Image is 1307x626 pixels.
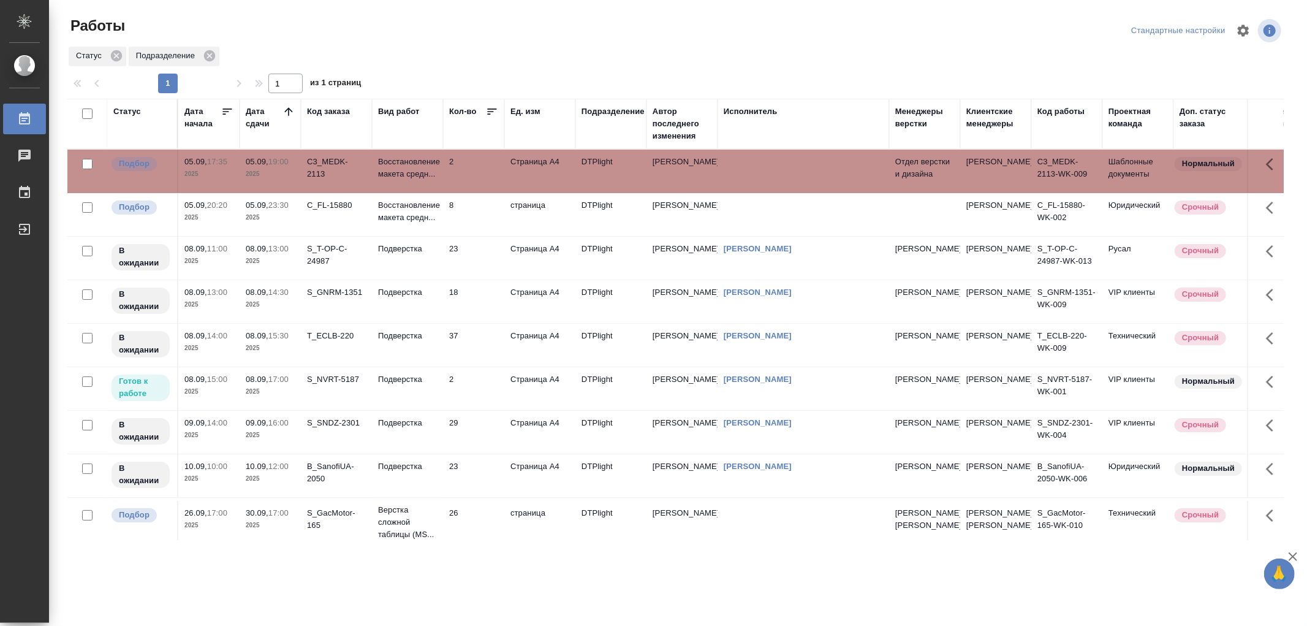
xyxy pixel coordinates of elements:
p: В ожидании [119,288,162,313]
td: [PERSON_NAME] [960,193,1031,236]
div: S_T-OP-C-24987 [307,243,366,267]
p: 12:00 [268,462,289,471]
td: Страница А4 [504,454,575,497]
div: Менеджеры верстки [895,105,954,130]
td: Страница А4 [504,411,575,454]
td: [PERSON_NAME] [646,193,718,236]
td: [PERSON_NAME] [960,150,1031,193]
div: S_GNRM-1351 [307,286,366,299]
p: 16:00 [268,418,289,427]
p: 13:00 [268,244,289,253]
p: В ожидании [119,332,162,356]
p: Нормальный [1182,158,1235,170]
p: 17:00 [268,375,289,384]
td: Технический [1102,501,1173,544]
p: В ожидании [119,245,162,269]
p: 05.09, [246,157,268,166]
p: Подверстка [378,243,437,255]
td: [PERSON_NAME] [646,411,718,454]
p: Срочный [1182,245,1219,257]
p: 2025 [184,299,233,311]
p: 10.09, [184,462,207,471]
td: [PERSON_NAME] [646,280,718,323]
p: 09.09, [246,418,268,427]
span: 🙏 [1269,561,1290,587]
p: 17:00 [207,508,227,517]
p: Подбор [119,158,150,170]
p: 13:00 [207,288,227,297]
td: 26 [443,501,504,544]
td: S_GacMotor-165-WK-010 [1031,501,1102,544]
p: 20:20 [207,200,227,210]
div: Исполнитель назначен, приступать к работе пока рано [110,286,171,315]
div: Клиентские менеджеры [966,105,1025,130]
p: 08.09, [246,288,268,297]
p: 23:30 [268,200,289,210]
p: 2025 [184,519,233,532]
td: [PERSON_NAME] [960,454,1031,497]
p: 10:00 [207,462,227,471]
div: Можно подбирать исполнителей [110,199,171,216]
td: [PERSON_NAME] [646,367,718,410]
p: Срочный [1182,332,1219,344]
p: [PERSON_NAME] [895,243,954,255]
td: [PERSON_NAME] [960,411,1031,454]
a: [PERSON_NAME] [724,288,792,297]
td: 2 [443,367,504,410]
div: Подразделение [582,105,645,118]
p: 2025 [246,473,295,485]
p: 05.09, [246,200,268,210]
td: DTPlight [575,150,646,193]
div: Исполнитель может приступить к работе [110,373,171,402]
p: [PERSON_NAME] [895,286,954,299]
td: [PERSON_NAME] [960,280,1031,323]
p: Срочный [1182,201,1219,213]
p: Срочный [1182,419,1219,431]
p: Нормальный [1182,375,1235,387]
p: [PERSON_NAME] [895,417,954,429]
td: C_FL-15880-WK-002 [1031,193,1102,236]
td: 8 [443,193,504,236]
td: VIP клиенты [1102,367,1173,410]
p: 08.09, [184,331,207,340]
td: Юридический [1102,454,1173,497]
div: Исполнитель назначен, приступать к работе пока рано [110,417,171,446]
a: [PERSON_NAME] [724,331,792,340]
td: 37 [443,324,504,367]
a: [PERSON_NAME] [724,244,792,253]
div: C_FL-15880 [307,199,366,212]
td: 23 [443,237,504,280]
p: 2025 [184,168,233,180]
div: Исполнитель назначен, приступать к работе пока рано [110,330,171,359]
td: [PERSON_NAME], [PERSON_NAME] [960,501,1031,544]
button: Здесь прячутся важные кнопки [1259,237,1288,266]
p: 2025 [184,255,233,267]
td: DTPlight [575,237,646,280]
p: Подразделение [136,50,199,62]
p: В ожидании [119,462,162,487]
button: Здесь прячутся важные кнопки [1259,324,1288,353]
td: 2 [443,150,504,193]
td: Шаблонные документы [1102,150,1173,193]
p: 08.09, [246,331,268,340]
p: В ожидании [119,419,162,443]
p: 15:30 [268,331,289,340]
td: Страница А4 [504,367,575,410]
td: 23 [443,454,504,497]
div: Доп. статус заказа [1180,105,1244,130]
p: [PERSON_NAME] [895,330,954,342]
p: Срочный [1182,509,1219,521]
p: 11:00 [207,244,227,253]
p: 2025 [246,212,295,224]
button: Здесь прячутся важные кнопки [1259,193,1288,223]
p: 2025 [246,168,295,180]
div: Исполнитель назначен, приступать к работе пока рано [110,460,171,489]
span: Настроить таблицу [1229,16,1258,45]
div: T_ECLB-220 [307,330,366,342]
p: Подверстка [378,286,437,299]
div: S_SNDZ-2301 [307,417,366,429]
td: T_ECLB-220-WK-009 [1031,324,1102,367]
p: 15:00 [207,375,227,384]
td: [PERSON_NAME] [960,324,1031,367]
td: VIP клиенты [1102,411,1173,454]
